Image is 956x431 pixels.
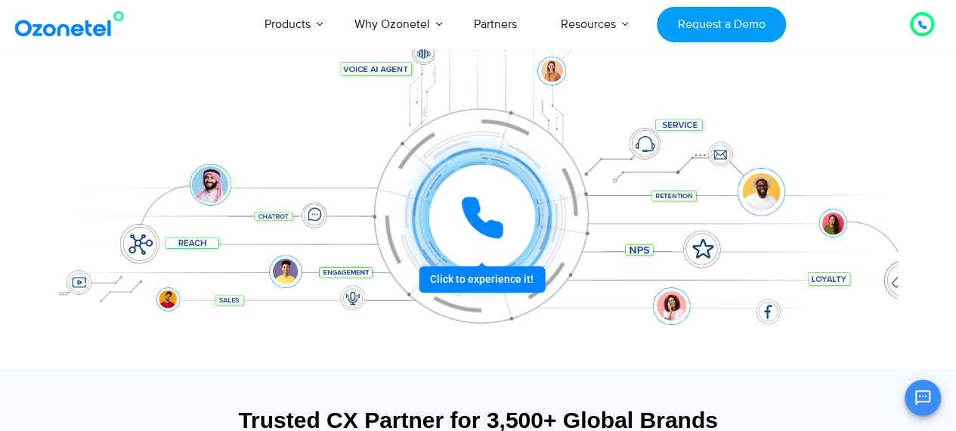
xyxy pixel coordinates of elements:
[657,7,786,42] a: Request a Demo
[905,380,941,416] button: Open chat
